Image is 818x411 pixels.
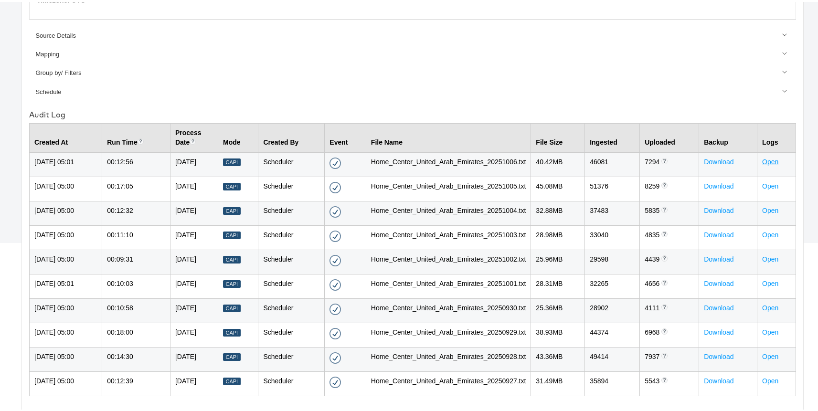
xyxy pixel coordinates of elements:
[30,199,102,223] td: [DATE] 05:00
[258,223,325,248] td: Scheduler
[102,121,170,150] th: Run Time
[640,272,699,296] td: 4656
[223,230,241,238] div: Capi
[35,30,791,39] div: Source Details
[762,156,778,164] a: Open
[258,369,325,394] td: Scheduler
[325,121,366,150] th: Event
[762,302,778,310] a: Open
[366,199,531,223] td: Home_Center_United_Arab_Emirates_20251004.txt
[29,24,796,43] a: Source Details
[531,199,585,223] td: 32.88 MB
[102,321,170,345] td: 00:18:00
[704,327,733,334] a: Download
[585,272,640,296] td: 32265
[366,345,531,369] td: Home_Center_United_Arab_Emirates_20250928.txt
[223,327,241,335] div: Capi
[258,272,325,296] td: Scheduler
[585,321,640,345] td: 44374
[640,345,699,369] td: 7937
[585,175,640,199] td: 51376
[258,296,325,321] td: Scheduler
[102,272,170,296] td: 00:10:03
[640,321,699,345] td: 6968
[30,296,102,321] td: [DATE] 05:00
[35,67,791,76] div: Group by/ Filters
[640,296,699,321] td: 4111
[762,229,778,237] a: Open
[640,199,699,223] td: 5835
[531,321,585,345] td: 38.93 MB
[218,121,258,150] th: Mode
[29,62,796,81] a: Group by/ Filters
[704,253,733,261] a: Download
[585,248,640,272] td: 29598
[585,345,640,369] td: 49414
[531,345,585,369] td: 43.36 MB
[102,369,170,394] td: 00:12:39
[258,321,325,345] td: Scheduler
[640,248,699,272] td: 4439
[704,205,733,212] a: Download
[704,156,733,164] a: Download
[757,121,796,150] th: Logs
[366,272,531,296] td: Home_Center_United_Arab_Emirates_20251001.txt
[640,150,699,175] td: 7294
[699,121,757,150] th: Backup
[102,199,170,223] td: 00:12:32
[223,254,241,262] div: Capi
[223,205,241,213] div: Capi
[258,345,325,369] td: Scheduler
[102,150,170,175] td: 00:12:56
[366,223,531,248] td: Home_Center_United_Arab_Emirates_20251003.txt
[258,121,325,150] th: Created By
[170,296,218,321] td: [DATE]
[170,248,218,272] td: [DATE]
[531,175,585,199] td: 45.08 MB
[170,321,218,345] td: [DATE]
[35,86,791,95] div: Schedule
[366,121,531,150] th: File Name
[29,43,796,62] a: Mapping
[30,272,102,296] td: [DATE] 05:01
[366,150,531,175] td: Home_Center_United_Arab_Emirates_20251006.txt
[170,121,218,150] th: Process Date
[30,223,102,248] td: [DATE] 05:00
[585,296,640,321] td: 28902
[102,296,170,321] td: 00:10:58
[762,180,778,188] a: Open
[223,278,241,286] div: Capi
[170,345,218,369] td: [DATE]
[102,223,170,248] td: 00:11:10
[223,303,241,311] div: Capi
[531,150,585,175] td: 40.42 MB
[640,369,699,394] td: 5543
[640,175,699,199] td: 8259
[102,345,170,369] td: 00:14:30
[102,175,170,199] td: 00:17:05
[30,321,102,345] td: [DATE] 05:00
[258,199,325,223] td: Scheduler
[223,351,241,359] div: Capi
[170,223,218,248] td: [DATE]
[366,321,531,345] td: Home_Center_United_Arab_Emirates_20250929.txt
[704,229,733,237] a: Download
[366,248,531,272] td: Home_Center_United_Arab_Emirates_20251002.txt
[704,302,733,310] a: Download
[30,369,102,394] td: [DATE] 05:00
[704,180,733,188] a: Download
[585,121,640,150] th: Ingested
[531,121,585,150] th: File Size
[170,369,218,394] td: [DATE]
[29,81,796,99] a: Schedule
[30,121,102,150] th: Created At
[30,175,102,199] td: [DATE] 05:00
[640,223,699,248] td: 4835
[531,223,585,248] td: 28.98 MB
[704,375,733,383] a: Download
[531,272,585,296] td: 28.31 MB
[531,248,585,272] td: 25.96 MB
[102,248,170,272] td: 00:09:31
[704,351,733,358] a: Download
[35,48,791,57] div: Mapping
